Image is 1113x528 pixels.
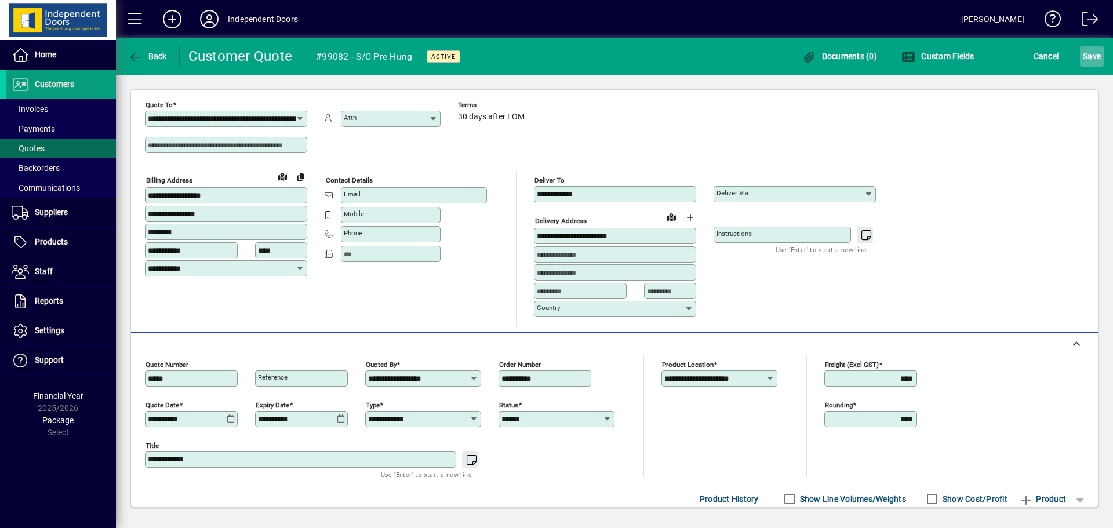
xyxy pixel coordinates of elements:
[6,228,116,257] a: Products
[12,104,48,114] span: Invoices
[1036,2,1061,40] a: Knowledge Base
[146,400,179,409] mat-label: Quote date
[256,400,289,409] mat-label: Expiry date
[6,41,116,70] a: Home
[458,112,525,122] span: 30 days after EOM
[292,167,310,186] button: Copy to Delivery address
[899,46,977,67] button: Custom Fields
[6,346,116,375] a: Support
[35,207,68,217] span: Suppliers
[35,296,63,305] span: Reports
[316,48,412,66] div: #99082 - S/C Pre Hung
[6,178,116,198] a: Communications
[6,158,116,178] a: Backorders
[6,287,116,316] a: Reports
[35,79,74,89] span: Customers
[1073,2,1099,40] a: Logout
[12,144,45,153] span: Quotes
[825,360,879,368] mat-label: Freight (excl GST)
[662,207,681,226] a: View on map
[1034,47,1059,65] span: Cancel
[534,176,565,184] mat-label: Deliver To
[116,46,180,67] app-page-header-button: Back
[499,360,541,368] mat-label: Order number
[191,9,228,30] button: Profile
[499,400,518,409] mat-label: Status
[940,493,1007,505] label: Show Cost/Profit
[12,163,60,173] span: Backorders
[6,139,116,158] a: Quotes
[273,167,292,185] a: View on map
[662,360,714,368] mat-label: Product location
[1083,52,1087,61] span: S
[798,493,906,505] label: Show Line Volumes/Weights
[1083,47,1101,65] span: ave
[1080,46,1104,67] button: Save
[128,52,167,61] span: Back
[431,53,456,60] span: Active
[258,373,288,381] mat-label: Reference
[344,210,364,218] mat-label: Mobile
[901,52,974,61] span: Custom Fields
[6,257,116,286] a: Staff
[12,124,55,133] span: Payments
[228,10,298,28] div: Independent Doors
[35,326,64,335] span: Settings
[146,441,159,449] mat-label: Title
[6,99,116,119] a: Invoices
[35,237,68,246] span: Products
[33,391,83,400] span: Financial Year
[1019,490,1066,508] span: Product
[146,360,188,368] mat-label: Quote number
[42,416,74,425] span: Package
[716,230,752,238] mat-label: Instructions
[776,243,867,256] mat-hint: Use 'Enter' to start a new line
[381,468,472,481] mat-hint: Use 'Enter' to start a new line
[6,119,116,139] a: Payments
[1031,46,1062,67] button: Cancel
[700,490,759,508] span: Product History
[344,190,361,198] mat-label: Email
[146,101,173,109] mat-label: Quote To
[344,229,362,237] mat-label: Phone
[366,360,397,368] mat-label: Quoted by
[825,400,853,409] mat-label: Rounding
[366,400,380,409] mat-label: Type
[6,316,116,345] a: Settings
[537,304,560,312] mat-label: Country
[154,9,191,30] button: Add
[35,267,53,276] span: Staff
[716,189,748,197] mat-label: Deliver via
[35,355,64,365] span: Support
[6,198,116,227] a: Suppliers
[458,101,528,109] span: Terms
[35,50,56,59] span: Home
[802,52,877,61] span: Documents (0)
[344,114,357,122] mat-label: Attn
[12,183,80,192] span: Communications
[125,46,170,67] button: Back
[799,46,880,67] button: Documents (0)
[695,489,763,509] button: Product History
[681,208,699,227] button: Choose address
[961,10,1024,28] div: [PERSON_NAME]
[188,47,293,65] div: Customer Quote
[1013,489,1072,509] button: Product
